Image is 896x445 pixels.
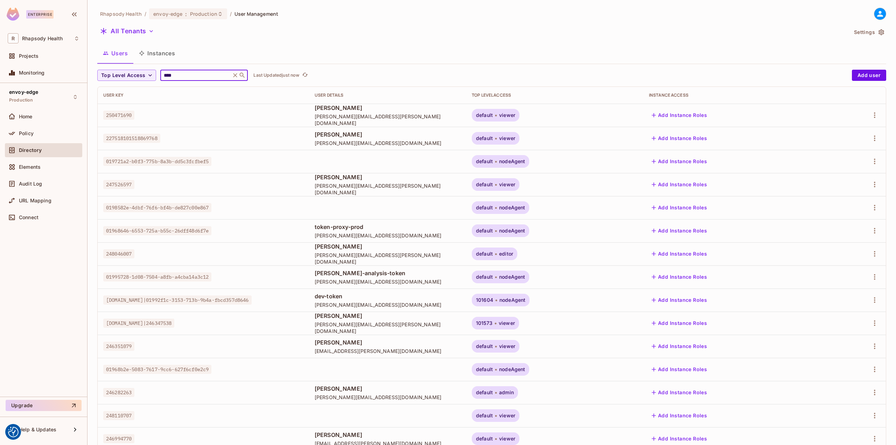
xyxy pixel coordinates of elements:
div: User Key [103,92,303,98]
img: Revisit consent button [8,427,19,437]
span: default [476,159,493,164]
span: refresh [302,72,308,79]
span: 248110707 [103,411,134,420]
span: Projects [19,53,38,59]
button: Add user [852,70,886,81]
span: Policy [19,131,34,136]
span: envoy-edge [153,11,182,17]
span: default [476,135,493,141]
span: nodeAgent [499,205,525,210]
span: envoy-edge [9,89,38,95]
span: Production [190,11,217,17]
span: nodeAgent [499,274,525,280]
button: Add Instance Roles [649,410,710,421]
span: [PERSON_NAME] [315,104,461,112]
p: Last Updated just now [253,72,299,78]
span: Elements [19,164,41,170]
span: default [476,205,493,210]
span: [PERSON_NAME][EMAIL_ADDRESS][DOMAIN_NAME] [315,278,461,285]
span: Help & Updates [19,427,56,432]
button: Top Level Access [97,70,156,81]
span: 250471690 [103,111,134,120]
button: Upgrade [6,400,82,411]
span: viewer [499,436,515,441]
span: the active workspace [100,11,142,17]
span: [PERSON_NAME][EMAIL_ADDRESS][PERSON_NAME][DOMAIN_NAME] [315,252,461,265]
span: [PERSON_NAME] [315,385,461,392]
span: nodeAgent [499,367,525,372]
span: [PERSON_NAME][EMAIL_ADDRESS][PERSON_NAME][DOMAIN_NAME] [315,182,461,196]
span: [PERSON_NAME] [315,431,461,439]
button: Settings [851,27,886,38]
span: [PERSON_NAME][EMAIL_ADDRESS][DOMAIN_NAME] [315,140,461,146]
span: 246994770 [103,434,134,443]
button: Add Instance Roles [649,364,710,375]
span: default [476,413,493,418]
span: 0198582e-4dbf-76f6-bf4b-de827c00e867 [103,203,211,212]
span: nodeAgent [499,228,525,234]
span: 246282263 [103,388,134,397]
button: Add Instance Roles [649,294,710,306]
button: Instances [133,44,181,62]
button: Add Instance Roles [649,341,710,352]
span: 01995728-1d08-7504-a8fb-a4cba14a3c12 [103,272,211,281]
span: 246351079 [103,342,134,351]
span: Top Level Access [101,71,145,80]
li: / [230,11,232,17]
span: 019721a2-b0f3-775b-8a3b-dd5c3fcfbef5 [103,157,211,166]
span: dev-token [315,292,461,300]
span: default [476,251,493,257]
span: [DOMAIN_NAME]|01992f1c-3153-713b-9b4a-fbcd357d8646 [103,295,252,305]
div: Enterprise [26,10,54,19]
button: Consent Preferences [8,427,19,437]
span: viewer [499,112,515,118]
button: Add Instance Roles [649,133,710,144]
span: editor [499,251,513,257]
span: [PERSON_NAME] [315,243,461,250]
span: default [476,367,493,372]
span: Audit Log [19,181,42,187]
span: : [185,11,187,17]
span: User Management [234,11,278,17]
span: URL Mapping [19,198,51,203]
li: / [145,11,146,17]
button: Add Instance Roles [649,225,710,236]
span: admin [499,390,514,395]
button: Add Instance Roles [649,248,710,259]
span: viewer [499,135,515,141]
div: User Details [315,92,461,98]
span: [PERSON_NAME][EMAIL_ADDRESS][DOMAIN_NAME] [315,394,461,401]
span: [PERSON_NAME] [315,173,461,181]
button: refresh [301,71,309,79]
span: default [476,343,493,349]
span: 01968646-6553-725a-b55c-26dff48d6f7e [103,226,211,235]
span: 101573 [476,320,492,326]
span: default [476,228,493,234]
span: viewer [499,320,515,326]
button: Add Instance Roles [649,433,710,444]
span: 247526597 [103,180,134,189]
span: [PERSON_NAME] [315,312,461,320]
span: Connect [19,215,38,220]
span: nodeAgent [499,159,525,164]
span: [PERSON_NAME][EMAIL_ADDRESS][PERSON_NAME][DOMAIN_NAME] [315,321,461,334]
span: default [476,182,493,187]
span: default [476,274,493,280]
button: All Tenants [97,26,157,37]
span: [PERSON_NAME] [315,339,461,346]
span: viewer [499,343,515,349]
span: default [476,436,493,441]
span: [PERSON_NAME][EMAIL_ADDRESS][PERSON_NAME][DOMAIN_NAME] [315,113,461,126]
span: Production [9,97,33,103]
span: Workspace: Rhapsody Health [22,36,63,41]
span: [PERSON_NAME][EMAIL_ADDRESS][DOMAIN_NAME] [315,301,461,308]
span: default [476,112,493,118]
span: Click to refresh data [299,71,309,79]
span: R [8,33,19,43]
span: 101604 [476,297,493,303]
span: Home [19,114,33,119]
button: Add Instance Roles [649,387,710,398]
span: 248046007 [103,249,134,258]
span: [PERSON_NAME][EMAIL_ADDRESS][DOMAIN_NAME] [315,232,461,239]
button: Add Instance Roles [649,156,710,167]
